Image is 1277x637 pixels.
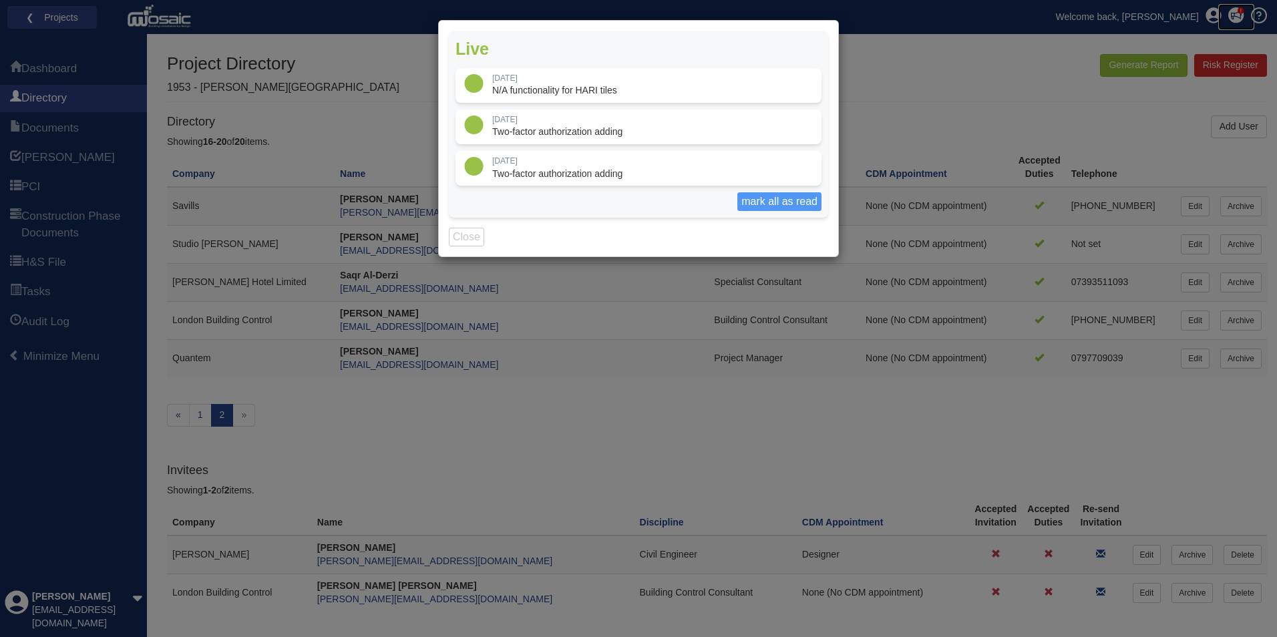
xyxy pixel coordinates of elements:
p: Live [455,37,822,61]
iframe: Chat [1220,577,1267,627]
p: N/A functionality for HARI tiles [492,84,617,97]
p: [DATE] [492,156,622,167]
p: [DATE] [492,114,622,126]
p: Two-factor authorization adding [492,168,622,181]
button: Close [449,228,484,246]
p: Two-factor authorization adding [492,126,622,139]
button: mark all as read [737,192,822,211]
p: [DATE] [492,73,617,84]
